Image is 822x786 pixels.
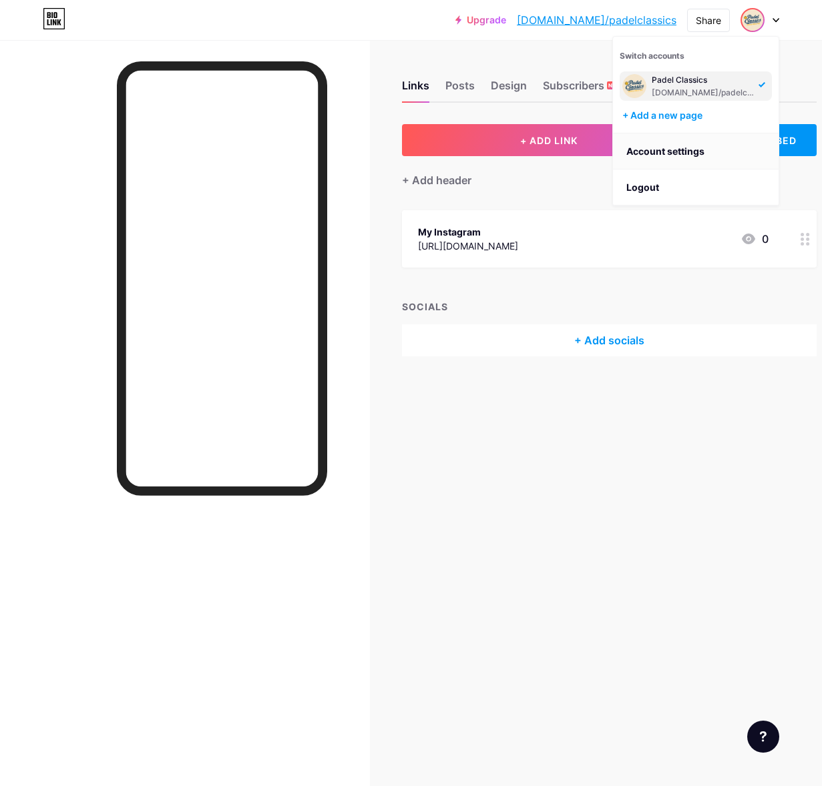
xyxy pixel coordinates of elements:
[652,87,755,98] div: [DOMAIN_NAME]/padelclassics
[620,51,684,61] span: Switch accounts
[402,300,817,314] div: SOCIALS
[608,81,621,89] span: NEW
[742,9,763,31] img: padelclassics
[613,169,779,206] li: Logout
[418,225,518,239] div: My Instagram
[517,12,676,28] a: [DOMAIN_NAME]/padelclassics
[402,124,696,156] button: + ADD LINK
[696,13,721,27] div: Share
[402,77,429,101] div: Links
[622,109,772,122] div: + Add a new page
[543,77,623,101] div: Subscribers
[491,77,527,101] div: Design
[418,239,518,253] div: [URL][DOMAIN_NAME]
[741,231,769,247] div: 0
[622,74,646,98] img: padelclassics
[520,135,578,146] span: + ADD LINK
[455,15,506,25] a: Upgrade
[402,172,471,188] div: + Add header
[445,77,475,101] div: Posts
[402,324,817,356] div: + Add socials
[652,75,755,85] div: Padel Classics
[613,133,779,169] a: Account settings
